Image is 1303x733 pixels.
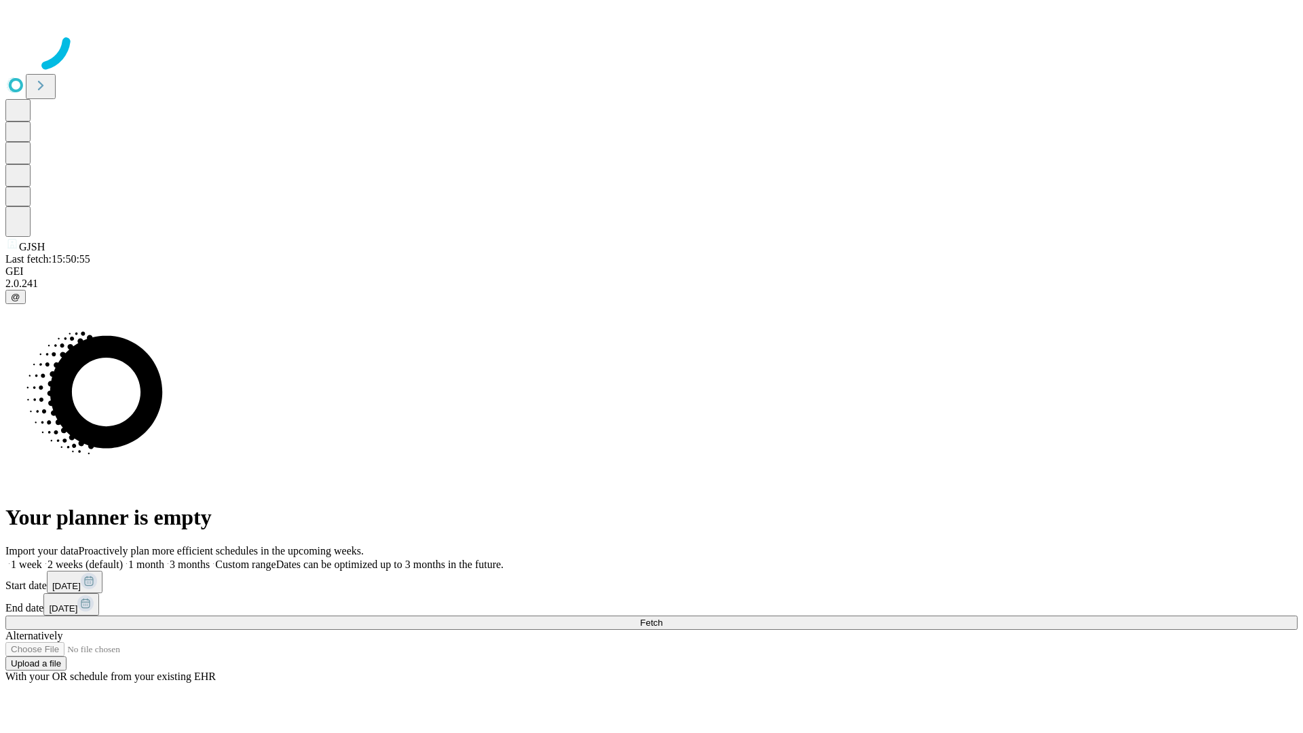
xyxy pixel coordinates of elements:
[170,559,210,570] span: 3 months
[49,603,77,614] span: [DATE]
[5,505,1298,530] h1: Your planner is empty
[5,265,1298,278] div: GEI
[215,559,276,570] span: Custom range
[276,559,504,570] span: Dates can be optimized up to 3 months in the future.
[5,593,1298,616] div: End date
[5,545,79,557] span: Import your data
[48,559,123,570] span: 2 weeks (default)
[5,656,67,671] button: Upload a file
[11,559,42,570] span: 1 week
[5,571,1298,593] div: Start date
[52,581,81,591] span: [DATE]
[43,593,99,616] button: [DATE]
[5,671,216,682] span: With your OR schedule from your existing EHR
[79,545,364,557] span: Proactively plan more efficient schedules in the upcoming weeks.
[47,571,102,593] button: [DATE]
[5,630,62,641] span: Alternatively
[19,241,45,252] span: GJSH
[5,290,26,304] button: @
[5,616,1298,630] button: Fetch
[640,618,662,628] span: Fetch
[11,292,20,302] span: @
[5,278,1298,290] div: 2.0.241
[128,559,164,570] span: 1 month
[5,253,90,265] span: Last fetch: 15:50:55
